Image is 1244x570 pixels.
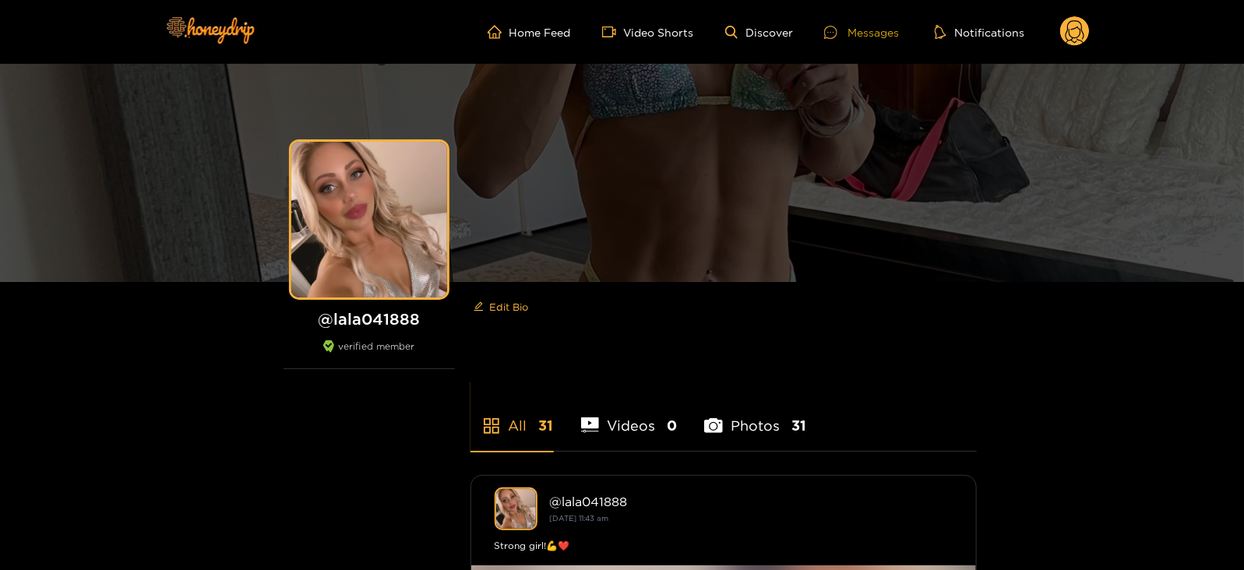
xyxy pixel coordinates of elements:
span: 0 [667,416,677,435]
div: @ lala041888 [550,494,953,508]
li: Photos [704,381,806,451]
span: 31 [539,416,554,435]
a: Discover [725,26,793,39]
span: video-camera [602,25,624,39]
button: editEdit Bio [470,294,532,319]
span: 31 [791,416,806,435]
h1: @ lala041888 [284,309,455,329]
li: Videos [581,381,678,451]
span: edit [474,301,484,313]
div: Messages [824,23,899,41]
span: appstore [482,417,501,435]
span: Edit Bio [490,299,529,315]
img: lala041888 [495,487,537,530]
small: [DATE] 11:43 am [550,514,609,522]
a: Video Shorts [602,25,694,39]
span: home [488,25,509,39]
a: Home Feed [488,25,571,39]
li: All [470,381,554,451]
button: Notifications [930,24,1029,40]
div: Strong girl!💪❤️ [495,538,953,554]
div: verified member [284,340,455,369]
